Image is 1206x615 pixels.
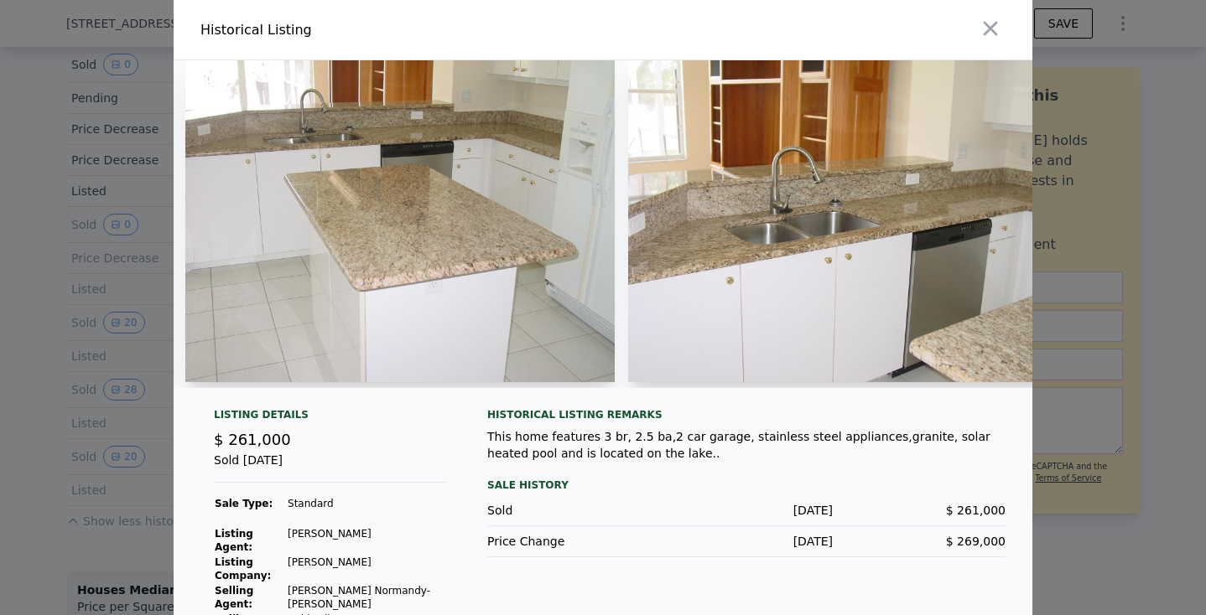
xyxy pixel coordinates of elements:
[287,526,447,555] td: [PERSON_NAME]
[200,20,596,40] div: Historical Listing
[487,428,1006,462] div: This home features 3 br, 2.5 ba,2 car garage, stainless steel appliances,granite, solar heated po...
[487,475,1006,495] div: Sale History
[214,431,291,448] span: $ 261,000
[287,583,447,612] td: [PERSON_NAME] Normandy-[PERSON_NAME]
[628,60,1058,382] img: Property Img
[215,556,271,581] strong: Listing Company:
[946,535,1006,548] span: $ 269,000
[487,502,660,519] div: Sold
[215,498,273,509] strong: Sale Type:
[487,408,1006,421] div: Historical Listing remarks
[214,408,447,428] div: Listing Details
[287,555,447,583] td: [PERSON_NAME]
[287,496,447,511] td: Standard
[215,528,253,553] strong: Listing Agent:
[660,533,833,550] div: [DATE]
[660,502,833,519] div: [DATE]
[946,504,1006,517] span: $ 261,000
[487,533,660,550] div: Price Change
[214,452,447,483] div: Sold [DATE]
[215,585,253,610] strong: Selling Agent:
[185,60,615,382] img: Property Img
